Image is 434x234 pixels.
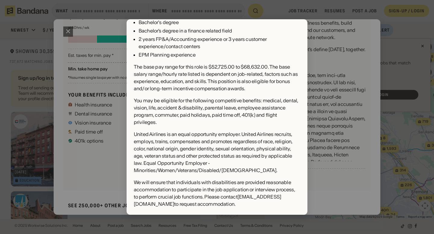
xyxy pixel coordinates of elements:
div: EPM Planning experience [139,51,300,58]
div: You may be eligible for the following competitive benefits: medical, dental, vision, life, accide... [134,97,300,126]
div: We will ensure that individuals with disabilities are provided reasonable accommodation to partic... [134,179,300,208]
div: Bachelor's degree [139,19,300,26]
div: The base pay range for this role is $52,725.00 to $68,632.00. The base salary range/hourly rate l... [134,63,300,92]
div: 2 years FP&A/Accounting experience or 3 years customer experience/contact centers [139,35,300,50]
div: United Airlines is an equal opportunity employer. United Airlines recruits, employs, trains, comp... [134,131,300,174]
a: [EMAIL_ADDRESS][DOMAIN_NAME] [134,194,281,207]
div: Bachelor’s degree in a finance related field [139,27,300,34]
